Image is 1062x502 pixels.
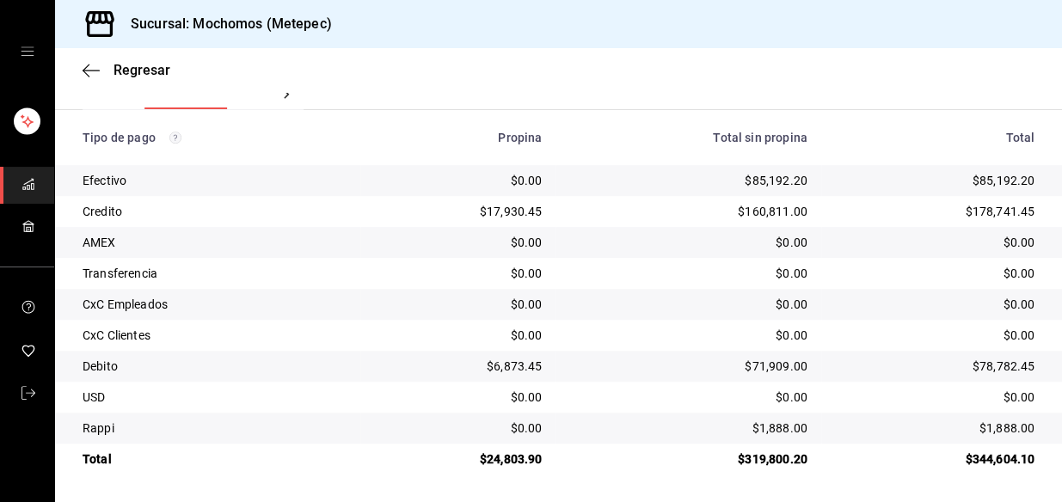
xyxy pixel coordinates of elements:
div: USD [83,389,347,406]
div: Debito [83,358,347,375]
div: Total [835,131,1034,144]
div: Rappi [83,419,347,437]
div: $319,800.20 [569,450,807,468]
div: $0.00 [374,265,543,282]
div: $160,811.00 [569,203,807,220]
div: $344,604.10 [835,450,1034,468]
div: Total [83,450,347,468]
div: CxC Clientes [83,327,347,344]
div: $0.00 [569,265,807,282]
div: $24,803.90 [374,450,543,468]
div: $1,888.00 [835,419,1034,437]
div: $6,873.45 [374,358,543,375]
div: Transferencia [83,265,347,282]
div: $0.00 [374,296,543,313]
button: Ver pagos [256,80,321,109]
div: Credito [83,203,347,220]
div: $85,192.20 [835,172,1034,189]
div: $0.00 [835,234,1034,251]
div: $0.00 [569,389,807,406]
div: $0.00 [835,296,1034,313]
svg: Los pagos realizados con Pay y otras terminales son montos brutos. [169,132,181,144]
div: $0.00 [374,389,543,406]
span: Regresar [114,62,170,78]
button: Regresar [83,62,170,78]
div: $178,741.45 [835,203,1034,220]
button: Ver resumen [144,80,229,109]
div: Total sin propina [569,131,807,144]
div: $0.00 [569,234,807,251]
div: $78,782.45 [835,358,1034,375]
div: $0.00 [374,419,543,437]
div: AMEX [83,234,347,251]
div: CxC Empleados [83,296,347,313]
div: Tipo de pago [83,131,347,144]
div: Propina [374,131,543,144]
div: $85,192.20 [569,172,807,189]
div: $17,930.45 [374,203,543,220]
div: Efectivo [83,172,347,189]
div: $0.00 [569,327,807,344]
div: $0.00 [835,327,1034,344]
div: $1,888.00 [569,419,807,437]
div: $0.00 [374,327,543,344]
div: $0.00 [569,296,807,313]
div: $71,909.00 [569,358,807,375]
div: navigation tabs [144,80,269,109]
div: $0.00 [374,172,543,189]
button: open drawer [21,45,34,58]
div: $0.00 [374,234,543,251]
div: $0.00 [835,389,1034,406]
div: $0.00 [835,265,1034,282]
h3: Sucursal: Mochomos (Metepec) [117,14,332,34]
